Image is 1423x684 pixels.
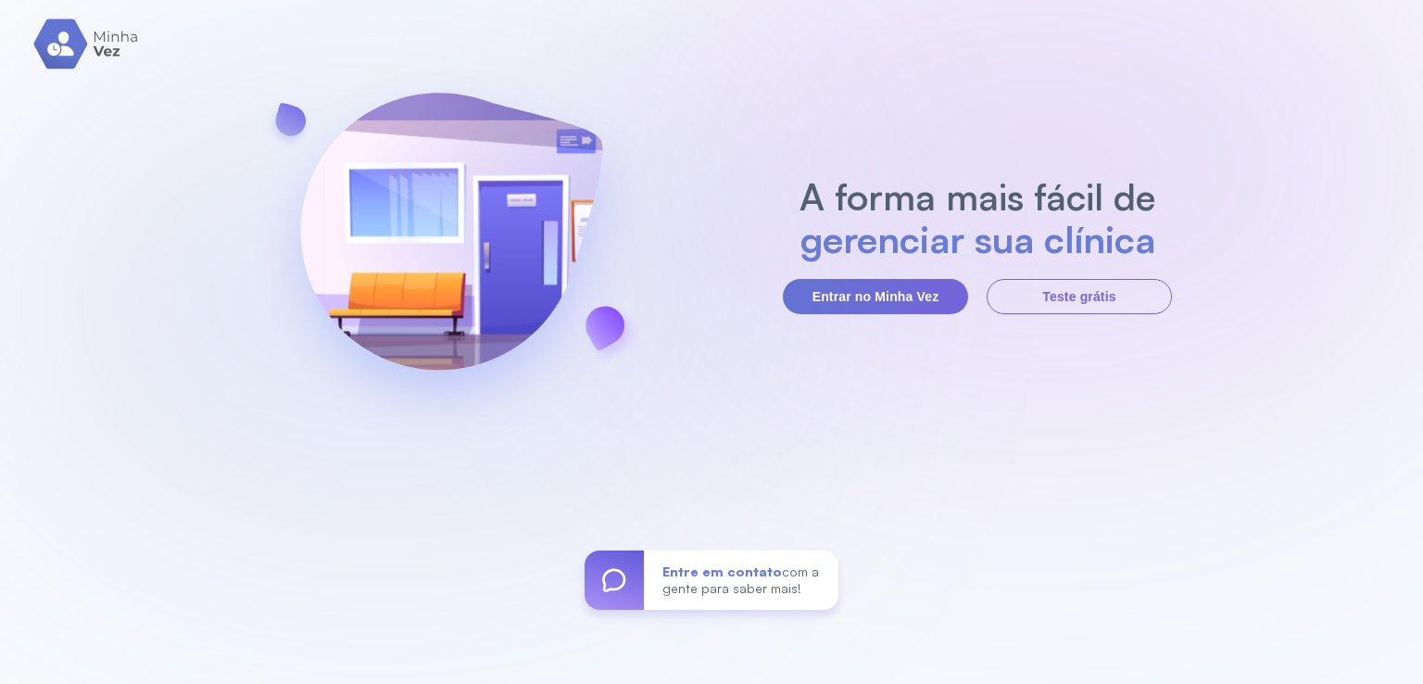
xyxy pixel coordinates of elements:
div: com a gente para saber mais! [644,551,838,610]
h2: gerenciar sua clínica [790,218,1165,260]
span: Entre em contato [662,564,782,579]
button: Entrar no Minha Vez [783,279,968,314]
a: Entre em contatocom a gente para saber mais! [585,551,838,610]
button: Teste grátis [987,279,1172,314]
h2: A forma mais fácil de [790,175,1165,218]
img: banner-login.svg [251,44,651,447]
img: logo.svg [33,19,140,70]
